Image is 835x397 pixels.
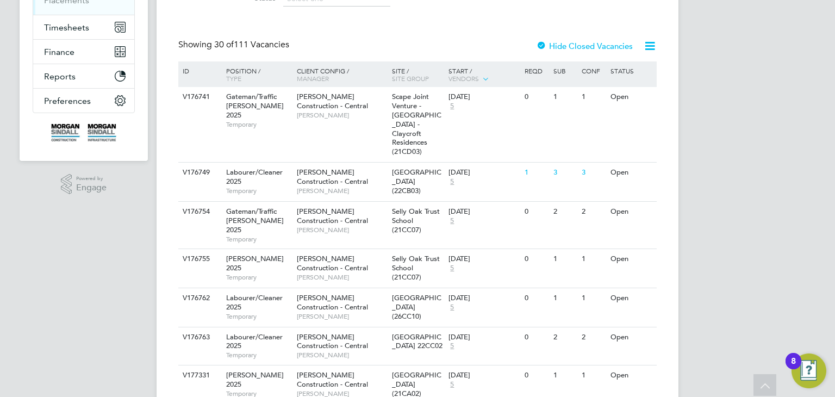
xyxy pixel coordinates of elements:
div: 1 [551,365,579,386]
div: V176749 [180,163,218,183]
div: V176763 [180,327,218,348]
div: 2 [551,327,579,348]
span: [PERSON_NAME] [297,351,387,359]
div: 1 [579,87,607,107]
span: [PERSON_NAME] [297,111,387,120]
span: Reports [44,71,76,82]
div: Sub [551,61,579,80]
span: Finance [44,47,74,57]
span: Manager [297,74,329,83]
span: [PERSON_NAME] [297,187,387,195]
div: 1 [579,249,607,269]
span: [PERSON_NAME] 2025 [226,254,284,272]
div: Open [608,163,655,183]
span: Preferences [44,96,91,106]
span: Temporary [226,120,291,129]
span: Powered by [76,174,107,183]
div: Open [608,202,655,222]
span: [PERSON_NAME] Construction - Central [297,293,368,312]
div: [DATE] [448,255,519,264]
span: [PERSON_NAME] Construction - Central [297,168,368,186]
span: Labourer/Cleaner 2025 [226,293,283,312]
div: 3 [579,163,607,183]
button: Preferences [33,89,134,113]
div: Client Config / [294,61,389,88]
div: [DATE] [448,333,519,342]
div: 0 [522,249,550,269]
span: [PERSON_NAME] Construction - Central [297,332,368,351]
span: [GEOGRAPHIC_DATA] (22CB03) [392,168,441,195]
span: 111 Vacancies [214,39,289,50]
div: Open [608,87,655,107]
label: Hide Closed Vacancies [536,41,633,51]
button: Open Resource Center, 8 new notifications [792,353,826,388]
span: [PERSON_NAME] Construction - Central [297,92,368,110]
div: Conf [579,61,607,80]
span: 5 [448,342,456,351]
div: Open [608,288,655,308]
div: Reqd [522,61,550,80]
span: 30 of [214,39,234,50]
div: V176762 [180,288,218,308]
div: 2 [579,327,607,348]
span: Vendors [448,74,479,83]
span: [GEOGRAPHIC_DATA] 22CC02 [392,332,443,351]
div: 0 [522,87,550,107]
div: Position / [218,61,294,88]
span: [PERSON_NAME] 2025 [226,370,284,389]
div: 1 [522,163,550,183]
span: [PERSON_NAME] [297,312,387,321]
span: Selly Oak Trust School (21CC07) [392,207,440,234]
div: 3 [551,163,579,183]
span: Site Group [392,74,429,83]
div: [DATE] [448,371,519,380]
div: Site / [389,61,446,88]
div: 1 [551,288,579,308]
div: V176754 [180,202,218,222]
img: morgansindall-logo-retina.png [51,124,116,141]
span: [PERSON_NAME] [297,273,387,282]
span: Timesheets [44,22,89,33]
a: Powered byEngage [61,174,107,195]
div: 2 [579,202,607,222]
div: [DATE] [448,294,519,303]
div: Open [608,327,655,348]
a: Go to home page [33,124,135,141]
span: [PERSON_NAME] [297,226,387,234]
div: 2 [551,202,579,222]
span: 5 [448,264,456,273]
span: Temporary [226,351,291,359]
div: V176741 [180,87,218,107]
span: Labourer/Cleaner 2025 [226,168,283,186]
span: 5 [448,303,456,312]
div: Start / [446,61,522,89]
span: 5 [448,216,456,226]
div: V177331 [180,365,218,386]
div: [DATE] [448,207,519,216]
span: Gateman/Traffic [PERSON_NAME] 2025 [226,207,284,234]
span: 5 [448,102,456,111]
span: [PERSON_NAME] Construction - Central [297,207,368,225]
button: Timesheets [33,15,134,39]
span: Type [226,74,241,83]
div: 1 [551,87,579,107]
div: 0 [522,202,550,222]
span: Temporary [226,273,291,282]
span: [PERSON_NAME] Construction - Central [297,370,368,389]
div: Open [608,249,655,269]
div: [DATE] [448,168,519,177]
span: 5 [448,177,456,187]
span: Temporary [226,312,291,321]
span: 5 [448,380,456,389]
span: Gateman/Traffic [PERSON_NAME] 2025 [226,92,284,120]
button: Reports [33,64,134,88]
div: 0 [522,288,550,308]
span: [PERSON_NAME] Construction - Central [297,254,368,272]
span: Labourer/Cleaner 2025 [226,332,283,351]
span: Temporary [226,235,291,244]
span: Scape Joint Venture - [GEOGRAPHIC_DATA] - Claycroft Residences (21CD03) [392,92,441,156]
span: [GEOGRAPHIC_DATA] (26CC10) [392,293,441,321]
div: V176755 [180,249,218,269]
div: ID [180,61,218,80]
div: 1 [579,288,607,308]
